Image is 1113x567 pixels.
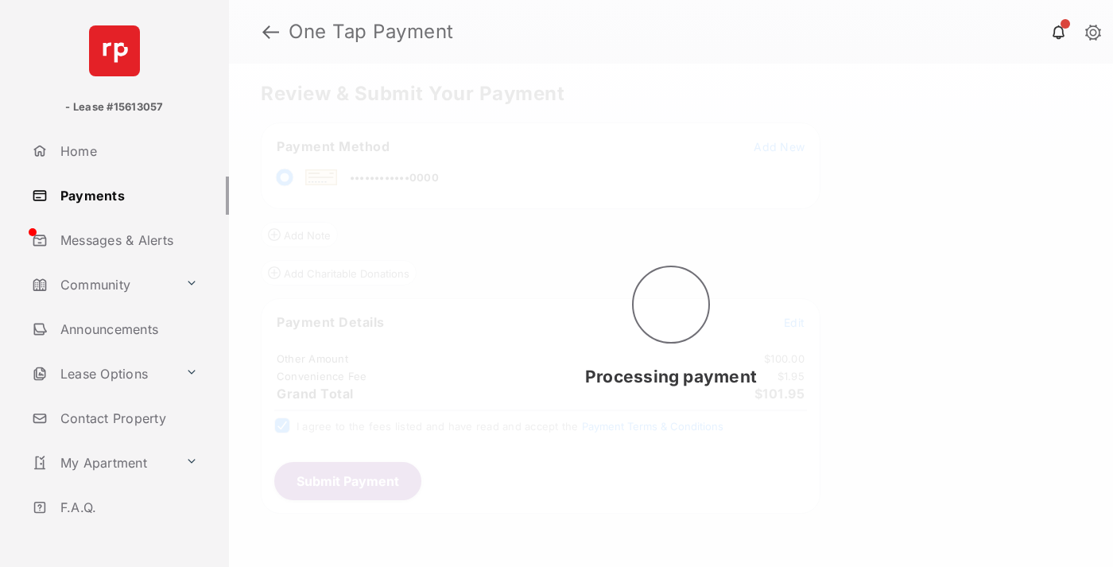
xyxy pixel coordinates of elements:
a: Messages & Alerts [25,221,229,259]
a: Community [25,266,179,304]
a: My Apartment [25,444,179,482]
strong: One Tap Payment [289,22,454,41]
img: svg+xml;base64,PHN2ZyB4bWxucz0iaHR0cDovL3d3dy53My5vcmcvMjAwMC9zdmciIHdpZHRoPSI2NCIgaGVpZ2h0PSI2NC... [89,25,140,76]
a: Payments [25,177,229,215]
a: Announcements [25,310,229,348]
span: Processing payment [585,367,757,386]
a: Lease Options [25,355,179,393]
p: - Lease #15613057 [65,99,163,115]
a: Home [25,132,229,170]
a: Contact Property [25,399,229,437]
a: F.A.Q. [25,488,229,526]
